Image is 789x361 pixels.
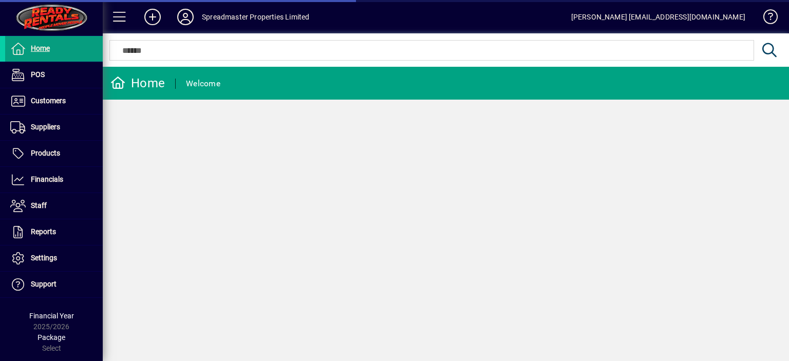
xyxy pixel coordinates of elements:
[31,280,57,288] span: Support
[5,141,103,166] a: Products
[5,115,103,140] a: Suppliers
[186,75,220,92] div: Welcome
[31,201,47,210] span: Staff
[5,88,103,114] a: Customers
[5,272,103,297] a: Support
[5,167,103,193] a: Financials
[5,245,103,271] a: Settings
[31,70,45,79] span: POS
[5,62,103,88] a: POS
[31,175,63,183] span: Financials
[169,8,202,26] button: Profile
[110,75,165,91] div: Home
[31,149,60,157] span: Products
[31,97,66,105] span: Customers
[202,9,309,25] div: Spreadmaster Properties Limited
[5,193,103,219] a: Staff
[31,227,56,236] span: Reports
[5,219,103,245] a: Reports
[31,254,57,262] span: Settings
[571,9,745,25] div: [PERSON_NAME] [EMAIL_ADDRESS][DOMAIN_NAME]
[756,2,776,35] a: Knowledge Base
[37,333,65,341] span: Package
[31,44,50,52] span: Home
[29,312,74,320] span: Financial Year
[136,8,169,26] button: Add
[31,123,60,131] span: Suppliers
